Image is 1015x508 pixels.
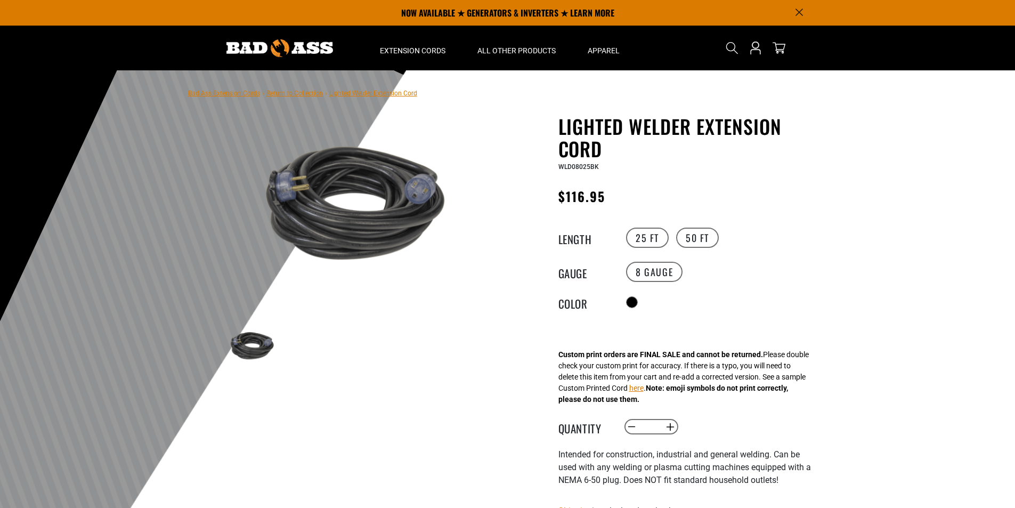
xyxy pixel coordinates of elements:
[188,86,417,99] nav: breadcrumbs
[380,46,445,55] span: Extension Cords
[226,39,333,57] img: Bad Ass Extension Cords
[558,187,606,206] span: $116.95
[626,228,669,248] label: 25 FT
[558,295,612,309] legend: Color
[558,231,612,245] legend: Length
[558,349,809,405] div: Please double check your custom print for accuracy. If there is a typo, you will need to delete t...
[364,26,461,70] summary: Extension Cords
[558,115,819,160] h1: Lighted Welder Extension Cord
[558,163,599,171] span: WLD08025BK
[676,228,719,248] label: 50 FT
[558,449,811,485] span: Intended for construction, industrial and general welding. Can be used with any welding or plasma...
[325,90,327,97] span: ›
[558,420,612,434] label: Quantity
[629,383,644,394] button: here
[558,384,788,404] strong: Note: emoji symbols do not print correctly, please do not use them.
[588,46,620,55] span: Apparel
[558,265,612,279] legend: Gauge
[724,39,741,57] summary: Search
[572,26,636,70] summary: Apparel
[188,90,260,97] a: Bad Ass Extension Cords
[220,117,476,288] img: black
[626,262,683,282] label: 8 Gauge
[558,350,763,359] strong: Custom print orders are FINAL SALE and cannot be returned.
[329,90,417,97] span: Lighted Welder Extension Cord
[266,90,323,97] a: Return to Collection
[262,90,264,97] span: ›
[461,26,572,70] summary: All Other Products
[220,325,281,366] img: black
[477,46,556,55] span: All Other Products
